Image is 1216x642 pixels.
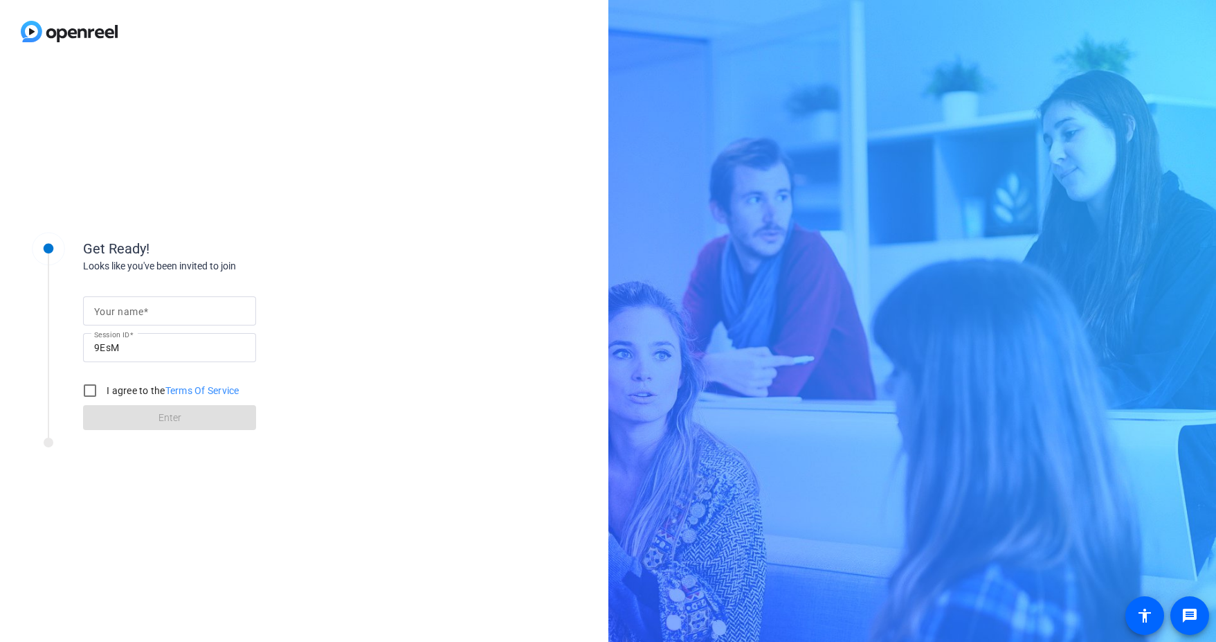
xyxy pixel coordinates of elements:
[83,238,360,259] div: Get Ready!
[83,259,360,274] div: Looks like you've been invited to join
[1181,607,1198,624] mat-icon: message
[1136,607,1153,624] mat-icon: accessibility
[165,385,239,396] a: Terms Of Service
[94,330,129,339] mat-label: Session ID
[104,384,239,398] label: I agree to the
[94,306,143,317] mat-label: Your name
